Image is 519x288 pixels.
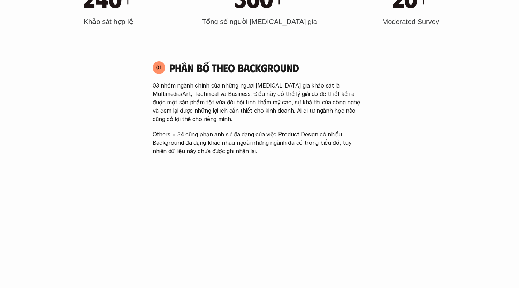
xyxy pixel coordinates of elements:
[202,17,317,26] h3: Tổng số người [MEDICAL_DATA] gia
[84,17,133,26] h3: Khảo sát hợp lệ
[382,17,439,26] h3: Moderated Survey
[156,65,162,70] p: 01
[153,81,367,123] p: 03 nhóm ngành chính của những người [MEDICAL_DATA] gia khảo sát là Multimedia/Art, Technical và B...
[169,61,367,74] h4: Phân bố theo background
[153,130,367,155] p: Others = 34 cũng phản ánh sự đa dạng của việc Product Design có nhiều Background đa dạng khác nha...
